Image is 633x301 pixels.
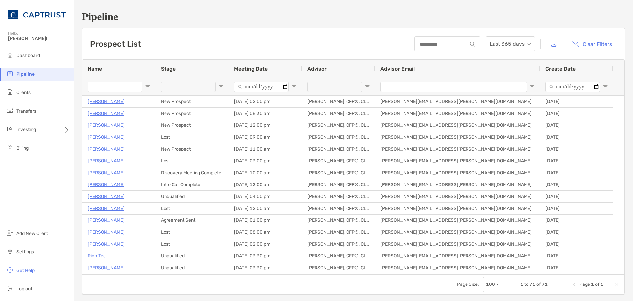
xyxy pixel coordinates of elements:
span: Add New Client [16,231,48,236]
div: [PERSON_NAME][EMAIL_ADDRESS][PERSON_NAME][DOMAIN_NAME] [375,215,540,226]
div: [PERSON_NAME][EMAIL_ADDRESS][PERSON_NAME][DOMAIN_NAME] [375,191,540,202]
div: Agreement Sent [156,215,229,226]
span: 1 [520,282,523,287]
div: [PERSON_NAME][EMAIL_ADDRESS][PERSON_NAME][DOMAIN_NAME] [375,108,540,119]
div: [PERSON_NAME][EMAIL_ADDRESS][PERSON_NAME][DOMAIN_NAME] [375,155,540,167]
div: [DATE] 03:30 pm [229,262,302,274]
span: Advisor Email [380,66,415,72]
div: Last Page [614,282,619,287]
div: [PERSON_NAME][EMAIL_ADDRESS][PERSON_NAME][DOMAIN_NAME] [375,119,540,131]
input: Create Date Filter Input [545,82,600,92]
div: [DATE] [540,143,613,155]
span: of [595,282,599,287]
div: [PERSON_NAME], CFP®, CLU® [302,167,375,179]
a: [PERSON_NAME] [88,264,125,272]
span: Transfers [16,108,36,114]
div: [DATE] [540,238,613,250]
div: [DATE] 03:00 pm [229,155,302,167]
img: investing icon [6,125,14,133]
span: Page [579,282,590,287]
div: Unqualified [156,262,229,274]
div: [DATE] 12:00 pm [229,119,302,131]
img: get-help icon [6,266,14,274]
div: [DATE] [540,96,613,107]
div: [DATE] 04:00 pm [229,191,302,202]
div: [DATE] [540,226,613,238]
img: add_new_client icon [6,229,14,237]
img: logout icon [6,284,14,292]
div: [DATE] 02:00 pm [229,96,302,107]
a: Rich Tee [88,252,106,260]
div: [PERSON_NAME], CFP®, CLU® [302,96,375,107]
div: [PERSON_NAME][EMAIL_ADDRESS][PERSON_NAME][DOMAIN_NAME] [375,179,540,190]
div: [DATE] 09:00 am [229,131,302,143]
p: [PERSON_NAME] [88,145,125,153]
img: CAPTRUST Logo [8,3,66,26]
div: [PERSON_NAME], CFP®, CLU® [302,215,375,226]
button: Open Filter Menu [603,84,608,89]
div: [DATE] [540,179,613,190]
div: Page Size: [457,282,479,287]
p: [PERSON_NAME] [88,133,125,141]
a: [PERSON_NAME] [88,109,125,117]
a: [PERSON_NAME] [88,204,125,213]
div: [PERSON_NAME][EMAIL_ADDRESS][PERSON_NAME][DOMAIN_NAME] [375,131,540,143]
span: Log out [16,286,32,292]
img: settings icon [6,248,14,255]
div: Lost [156,238,229,250]
button: Open Filter Menu [218,84,224,89]
div: [PERSON_NAME], CFP®, CLU® [302,108,375,119]
span: Billing [16,145,29,151]
img: clients icon [6,88,14,96]
a: [PERSON_NAME] [88,228,125,236]
p: [PERSON_NAME] [88,240,125,248]
button: Open Filter Menu [529,84,535,89]
span: 71 [542,282,548,287]
div: [PERSON_NAME], CFP®, CLU® [302,250,375,262]
button: Clear Filters [567,37,617,51]
div: [PERSON_NAME], CFP®, CLU® [302,238,375,250]
span: Stage [161,66,176,72]
a: [PERSON_NAME] [88,121,125,129]
div: [PERSON_NAME][EMAIL_ADDRESS][PERSON_NAME][DOMAIN_NAME] [375,203,540,214]
span: Last 365 days [490,37,531,51]
div: [DATE] [540,215,613,226]
div: [DATE] [540,274,613,285]
a: [PERSON_NAME] [88,181,125,189]
div: [PERSON_NAME], CFP®, CLU® [302,262,375,274]
button: Open Filter Menu [145,84,150,89]
a: [PERSON_NAME] [88,157,125,165]
div: [PERSON_NAME][EMAIL_ADDRESS][PERSON_NAME][DOMAIN_NAME] [375,143,540,155]
span: Pipeline [16,71,35,77]
div: Next Page [606,282,611,287]
div: 100 [486,282,495,287]
div: [DATE] [540,250,613,262]
div: [DATE] [540,262,613,274]
div: First Page [563,282,569,287]
span: 1 [591,282,594,287]
div: [DATE] 12:00 am [229,179,302,190]
div: [DATE] [540,155,613,167]
img: transfers icon [6,107,14,115]
div: [PERSON_NAME][EMAIL_ADDRESS][PERSON_NAME][DOMAIN_NAME] [375,167,540,179]
button: Open Filter Menu [291,84,297,89]
img: billing icon [6,144,14,151]
a: [PERSON_NAME] [88,192,125,201]
div: [PERSON_NAME], CFP®, CLU® [302,155,375,167]
div: [PERSON_NAME][EMAIL_ADDRESS][PERSON_NAME][DOMAIN_NAME] [375,250,540,262]
div: [PERSON_NAME], CFP®, CLU® [302,191,375,202]
div: [PERSON_NAME][EMAIL_ADDRESS][PERSON_NAME][DOMAIN_NAME] [375,226,540,238]
a: [PERSON_NAME] [88,97,125,106]
div: Previous Page [571,282,577,287]
div: [DATE] 12:00 am [229,203,302,214]
img: dashboard icon [6,51,14,59]
span: of [536,282,541,287]
div: [DATE] 02:00 pm [229,238,302,250]
div: [PERSON_NAME], CFP®, CLU® [302,179,375,190]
